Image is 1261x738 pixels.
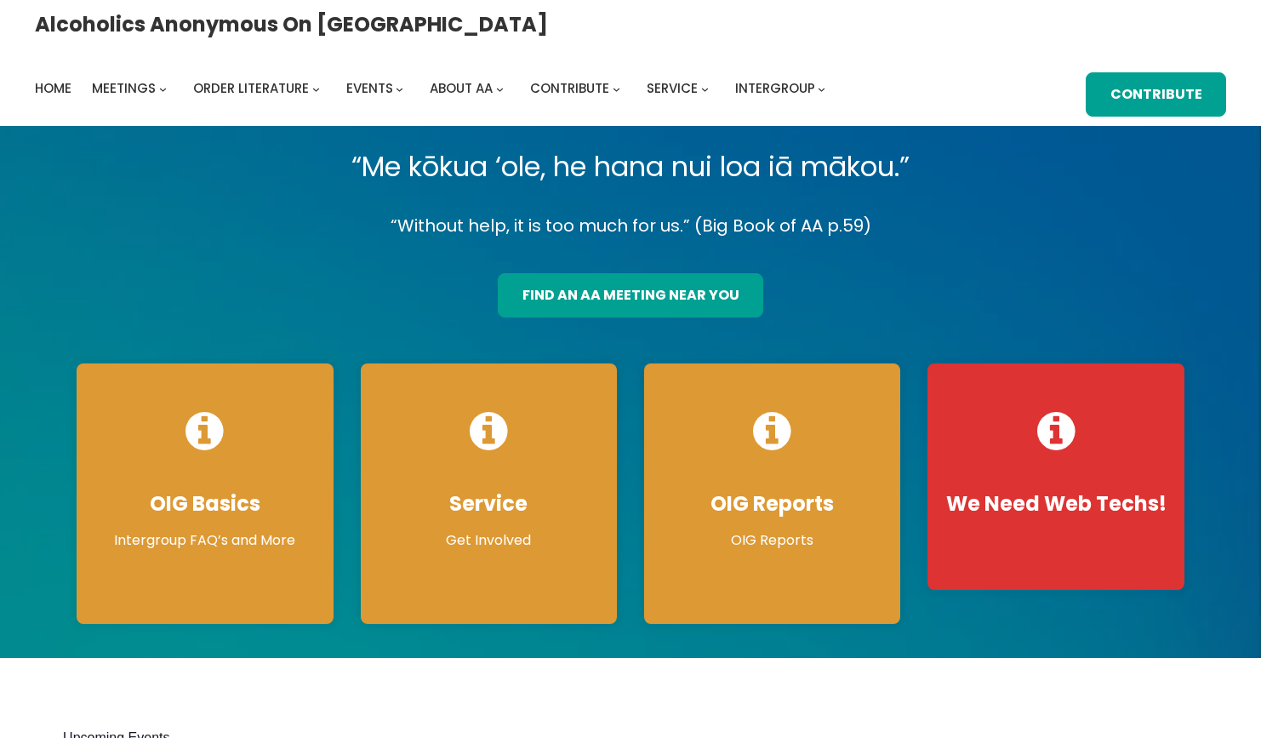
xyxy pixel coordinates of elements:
a: Alcoholics Anonymous on [GEOGRAPHIC_DATA] [35,6,548,43]
a: Events [346,77,393,100]
button: Service submenu [701,84,709,92]
p: “Me kōkua ‘ole, he hana nui loa iā mākou.” [63,143,1198,191]
a: Service [647,77,698,100]
p: “Without help, it is too much for us.” (Big Book of AA p.59) [63,211,1198,241]
h4: OIG Reports [661,491,883,517]
span: Order Literature [193,79,309,97]
span: About AA [430,79,493,97]
a: Meetings [92,77,156,100]
p: OIG Reports [661,530,883,551]
h4: OIG Basics [94,491,316,517]
a: About AA [430,77,493,100]
h4: Service [378,491,600,517]
button: Order Literature submenu [312,84,320,92]
button: About AA submenu [496,84,504,92]
span: Meetings [92,79,156,97]
a: Contribute [530,77,609,100]
a: Contribute [1086,72,1226,117]
span: Home [35,79,71,97]
p: Get Involved [378,530,600,551]
nav: Intergroup [35,77,831,100]
span: Events [346,79,393,97]
a: Home [35,77,71,100]
span: Contribute [530,79,609,97]
button: Meetings submenu [159,84,167,92]
a: Intergroup [735,77,815,100]
span: Service [647,79,698,97]
button: Events submenu [396,84,403,92]
button: Intergroup submenu [818,84,825,92]
a: find an aa meeting near you [498,273,763,318]
span: Intergroup [735,79,815,97]
p: Intergroup FAQ’s and More [94,530,316,551]
h4: We Need Web Techs! [944,491,1167,517]
button: Contribute submenu [613,84,620,92]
